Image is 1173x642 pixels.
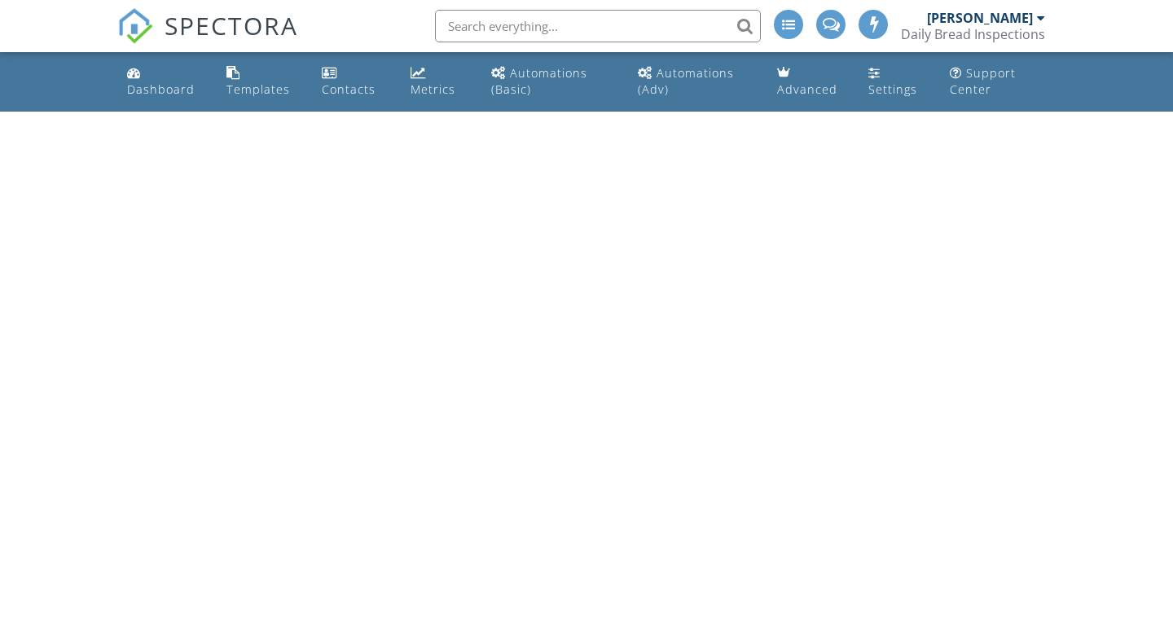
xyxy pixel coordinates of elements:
[950,65,1016,97] div: Support Center
[315,59,391,105] a: Contacts
[927,10,1033,26] div: [PERSON_NAME]
[121,59,207,105] a: Dashboard
[868,81,917,97] div: Settings
[322,81,376,97] div: Contacts
[771,59,850,105] a: Advanced
[165,8,298,42] span: SPECTORA
[404,59,472,105] a: Metrics
[127,81,195,97] div: Dashboard
[226,81,290,97] div: Templates
[901,26,1045,42] div: Daily Bread Inspections
[220,59,302,105] a: Templates
[777,81,837,97] div: Advanced
[638,65,734,97] div: Automations (Adv)
[485,59,618,105] a: Automations (Basic)
[862,59,930,105] a: Settings
[943,59,1052,105] a: Support Center
[435,10,761,42] input: Search everything...
[117,8,153,44] img: The Best Home Inspection Software - Spectora
[411,81,455,97] div: Metrics
[117,22,298,56] a: SPECTORA
[491,65,587,97] div: Automations (Basic)
[631,59,758,105] a: Automations (Advanced)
